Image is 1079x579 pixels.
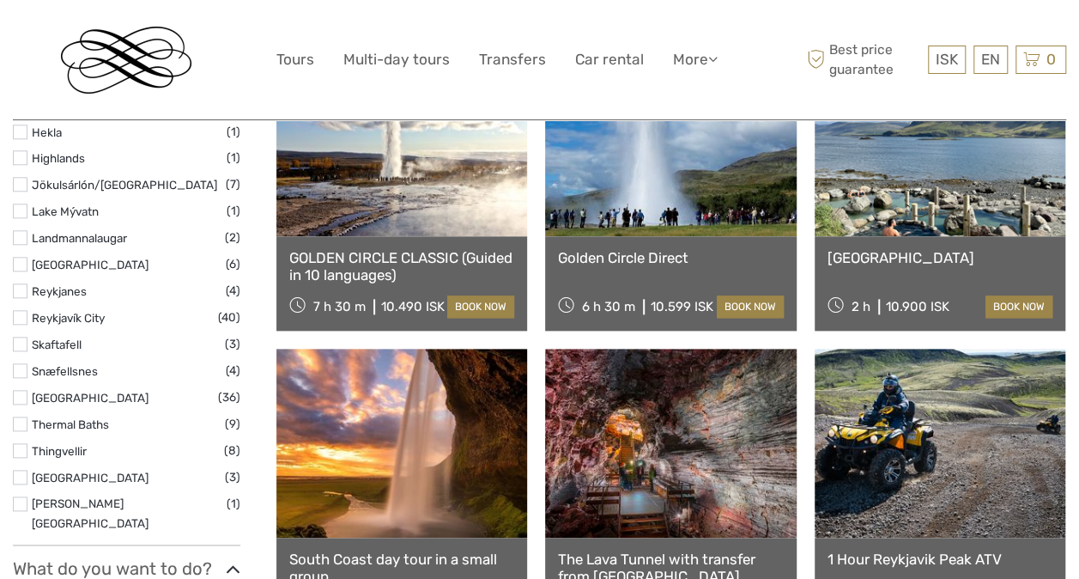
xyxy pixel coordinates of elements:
[575,47,644,72] a: Car rental
[343,47,450,72] a: Multi-day tours
[381,299,445,314] div: 10.490 ISK
[827,551,1052,568] a: 1 Hour Reykjavik Peak ATV
[226,174,240,194] span: (7)
[32,444,87,458] a: Thingvellir
[582,299,635,314] span: 6 h 30 m
[32,391,149,405] a: [GEOGRAPHIC_DATA]
[558,249,783,266] a: Golden Circle Direct
[479,47,546,72] a: Transfers
[32,151,85,165] a: Highlands
[226,361,240,381] span: (4)
[225,467,240,487] span: (3)
[985,296,1052,318] a: book now
[218,387,240,407] span: (36)
[803,40,924,78] span: Best price guarantee
[225,228,240,247] span: (2)
[32,258,149,271] a: [GEOGRAPHIC_DATA]
[227,201,240,221] span: (1)
[886,299,949,314] div: 10.900 ISK
[32,284,87,298] a: Reykjanes
[289,249,514,284] a: GOLDEN CIRCLE CLASSIC (Guided in 10 languages)
[227,148,240,168] span: (1)
[852,299,870,314] span: 2 h
[447,296,514,318] a: book now
[313,299,366,314] span: 7 h 30 m
[673,47,718,72] a: More
[276,47,314,72] a: Tours
[218,308,240,327] span: (40)
[225,334,240,354] span: (3)
[973,46,1008,74] div: EN
[32,311,105,325] a: Reykjavík City
[32,497,149,530] a: [PERSON_NAME][GEOGRAPHIC_DATA]
[32,204,99,218] a: Lake Mývatn
[651,299,713,314] div: 10.599 ISK
[227,122,240,142] span: (1)
[32,125,62,139] a: Hekla
[224,441,240,460] span: (8)
[32,231,127,245] a: Landmannalaugar
[227,494,240,514] span: (1)
[32,178,217,192] a: Jökulsárlón/[GEOGRAPHIC_DATA]
[225,414,240,434] span: (9)
[13,558,240,579] h3: What do you want to do?
[827,249,1052,266] a: [GEOGRAPHIC_DATA]
[61,27,191,94] img: Reykjavik Residence
[226,281,240,301] span: (4)
[717,296,784,318] a: book now
[32,364,98,378] a: Snæfellsnes
[32,417,109,431] a: Thermal Baths
[32,338,82,351] a: Skaftafell
[936,51,958,68] span: ISK
[226,254,240,274] span: (6)
[1044,51,1058,68] span: 0
[32,471,149,485] a: [GEOGRAPHIC_DATA]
